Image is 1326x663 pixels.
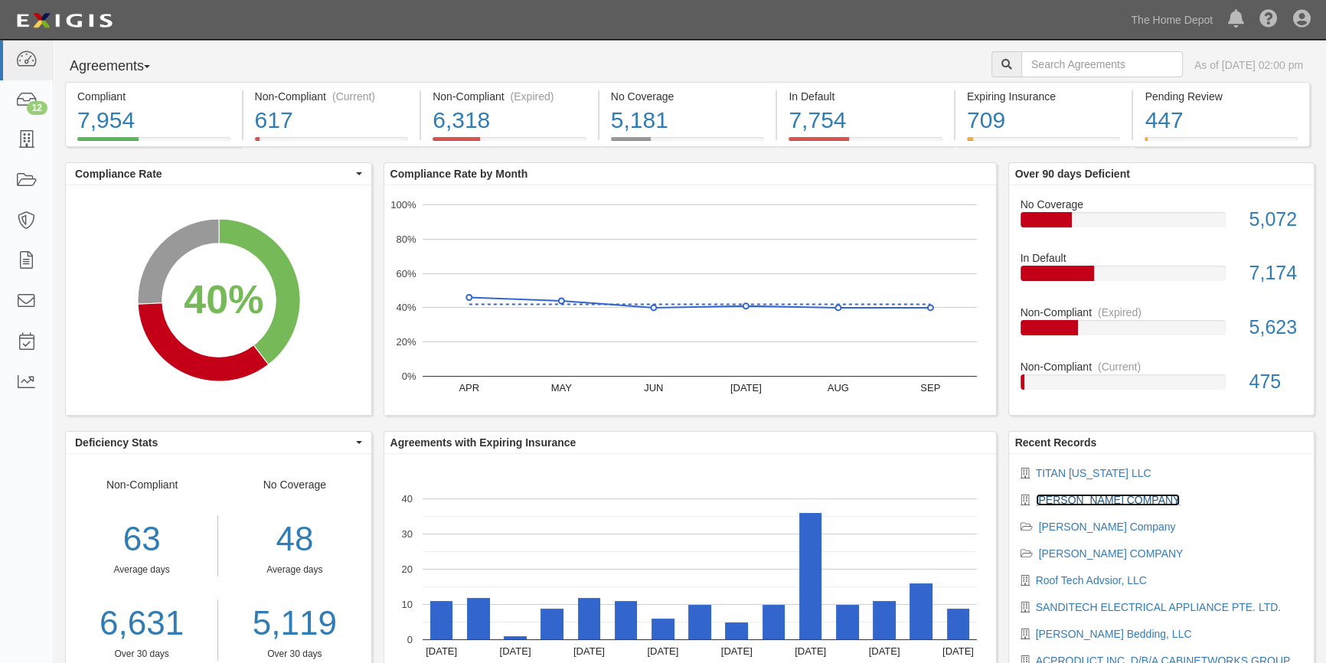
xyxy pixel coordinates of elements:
text: MAY [550,382,572,394]
text: APR [459,382,479,394]
div: Non-Compliant [1009,359,1315,374]
text: [DATE] [573,645,604,657]
div: Non-Compliant [1009,305,1315,320]
text: [DATE] [795,645,826,657]
a: Non-Compliant(Current)617 [243,137,420,149]
div: (Expired) [511,89,554,104]
svg: A chart. [66,185,371,415]
text: AUG [827,382,848,394]
text: [DATE] [720,645,752,657]
a: Non-Compliant(Expired)6,318 [421,137,598,149]
span: Deficiency Stats [75,435,352,450]
text: 20% [396,336,416,348]
div: Compliant [77,89,230,104]
svg: A chart. [384,185,996,415]
text: 20 [401,563,412,575]
div: Over 30 days [230,648,359,661]
div: In Default [1009,250,1315,266]
div: (Current) [1098,359,1141,374]
text: [DATE] [647,645,678,657]
b: Over 90 days Deficient [1015,168,1130,180]
text: [DATE] [426,645,457,657]
text: 80% [396,234,416,245]
button: Agreements [65,51,180,82]
div: 447 [1145,104,1298,137]
div: Expiring Insurance [967,89,1121,104]
div: 48 [230,515,359,563]
div: 6,318 [433,104,586,137]
div: No Coverage [218,477,371,661]
a: No Coverage5,072 [1021,197,1303,251]
div: (Current) [332,89,375,104]
a: Expiring Insurance709 [955,137,1132,149]
a: TITAN [US_STATE] LLC [1036,467,1151,479]
a: Non-Compliant(Current)475 [1021,359,1303,402]
div: 63 [66,515,217,563]
text: [DATE] [868,645,900,657]
text: SEP [920,382,940,394]
div: 5,623 [1237,314,1314,341]
div: (Expired) [1098,305,1141,320]
a: [PERSON_NAME] Bedding, LLC [1036,628,1192,640]
a: [PERSON_NAME] Company [1039,521,1176,533]
div: As of [DATE] 02:00 pm [1194,57,1303,73]
a: [PERSON_NAME] COMPANY [1039,547,1184,560]
div: 40% [184,271,263,328]
div: No Coverage [1009,197,1315,212]
div: 5,072 [1237,206,1314,234]
a: Compliant7,954 [65,137,242,149]
a: Pending Review447 [1133,137,1310,149]
div: 617 [255,104,409,137]
b: Compliance Rate by Month [390,168,528,180]
div: Non-Compliant (Current) [255,89,409,104]
div: Average days [230,563,359,576]
div: 7,754 [789,104,942,137]
text: 30 [401,528,412,540]
div: Average days [66,563,217,576]
div: 475 [1237,368,1314,396]
button: Compliance Rate [66,163,371,185]
a: Non-Compliant(Expired)5,623 [1021,305,1303,359]
b: Agreements with Expiring Insurance [390,436,576,449]
div: Over 30 days [66,648,217,661]
a: [PERSON_NAME] COMPANY [1036,494,1181,506]
text: JUN [644,382,663,394]
a: Roof Tech Advsior, LLC [1036,574,1147,586]
button: Deficiency Stats [66,432,371,453]
text: [DATE] [730,382,761,394]
text: 40 [401,493,412,505]
div: Non-Compliant (Expired) [433,89,586,104]
a: In Default7,174 [1021,250,1303,305]
div: 7,954 [77,104,230,137]
text: 60% [396,267,416,279]
div: In Default [789,89,942,104]
img: logo-5460c22ac91f19d4615b14bd174203de0afe785f0fc80cf4dbbc73dc1793850b.png [11,7,117,34]
a: The Home Depot [1123,5,1220,35]
text: 0 [407,634,412,645]
a: 5,119 [230,599,359,648]
a: SANDITECH ELECTRICAL APPLIANCE PTE. LTD. [1036,601,1282,613]
i: Help Center - Complianz [1259,11,1278,29]
input: Search Agreements [1021,51,1183,77]
a: In Default7,754 [777,137,954,149]
div: 5,181 [611,104,765,137]
text: 0% [401,371,416,382]
text: 100% [390,199,416,211]
b: Recent Records [1015,436,1097,449]
text: 40% [396,302,416,313]
text: 10 [401,599,412,610]
a: 6,631 [66,599,217,648]
div: Pending Review [1145,89,1298,104]
div: 7,174 [1237,260,1314,287]
a: No Coverage5,181 [599,137,776,149]
text: [DATE] [499,645,531,657]
text: [DATE] [942,645,973,657]
div: No Coverage [611,89,765,104]
div: Non-Compliant [66,477,218,661]
div: 709 [967,104,1121,137]
span: Compliance Rate [75,166,352,181]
